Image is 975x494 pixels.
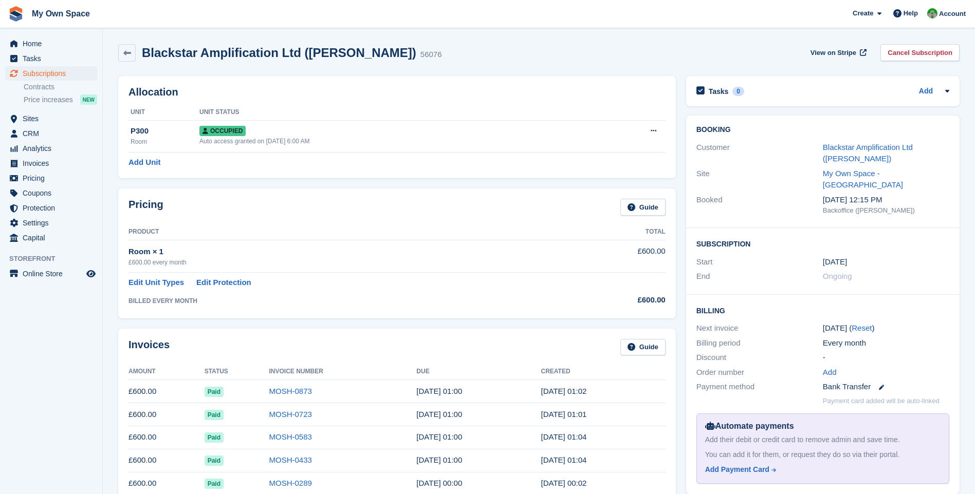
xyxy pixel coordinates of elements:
[23,126,84,141] span: CRM
[823,396,940,406] p: Payment card added will be auto-linked
[823,256,847,268] time: 2024-10-20 00:00:00 UTC
[128,296,566,306] div: BILLED EVERY MONTH
[853,8,873,18] span: Create
[939,9,966,19] span: Account
[705,420,941,432] div: Automate payments
[23,66,84,81] span: Subscriptions
[199,126,246,136] span: Occupied
[5,201,97,215] a: menu
[28,5,94,22] a: My Own Space
[823,367,837,378] a: Add
[23,201,84,215] span: Protection
[416,455,462,464] time: 2025-04-21 00:00:00 UTC
[732,87,744,96] div: 0
[205,387,224,397] span: Paid
[696,142,823,165] div: Customer
[541,387,586,395] time: 2025-07-20 00:02:09 UTC
[823,381,949,393] div: Bank Transfer
[416,479,462,487] time: 2025-03-21 00:00:00 UTC
[199,104,590,121] th: Unit Status
[620,199,666,216] a: Guide
[128,104,199,121] th: Unit
[269,364,417,380] th: Invoice Number
[269,432,312,441] a: MOSH-0583
[416,364,541,380] th: Due
[696,194,823,216] div: Booked
[205,455,224,466] span: Paid
[128,403,205,426] td: £600.00
[696,168,823,191] div: Site
[696,126,949,134] h2: Booking
[919,86,933,98] a: Add
[5,267,97,281] a: menu
[128,258,566,267] div: £600.00 every month
[23,156,84,170] span: Invoices
[823,169,903,189] a: My Own Space - [GEOGRAPHIC_DATA]
[852,324,872,332] a: Reset
[806,44,869,61] a: View on Stripe
[23,171,84,185] span: Pricing
[128,246,566,258] div: Room × 1
[128,157,160,168] a: Add Unit
[128,364,205,380] th: Amount
[823,194,949,206] div: [DATE] 12:15 PM
[705,434,941,445] div: Add their debit or credit card to remove admin and save time.
[416,410,462,419] time: 2025-06-21 00:00:00 UTC
[823,272,852,280] span: Ongoing
[927,8,937,18] img: Paula Harris
[5,51,97,66] a: menu
[696,238,949,249] h2: Subscription
[541,410,586,419] time: 2025-06-20 00:01:03 UTC
[196,277,251,289] a: Edit Protection
[23,231,84,245] span: Capital
[5,156,97,170] a: menu
[566,294,665,306] div: £600.00
[566,224,665,240] th: Total
[205,432,224,443] span: Paid
[205,479,224,489] span: Paid
[142,46,416,60] h2: Blackstar Amplification Ltd ([PERSON_NAME])
[23,216,84,230] span: Settings
[705,464,936,475] a: Add Payment Card
[23,51,84,66] span: Tasks
[696,337,823,349] div: Billing period
[696,381,823,393] div: Payment method
[541,364,665,380] th: Created
[5,231,97,245] a: menu
[541,479,586,487] time: 2025-03-20 00:02:32 UTC
[128,86,666,98] h2: Allocation
[128,426,205,449] td: £600.00
[5,141,97,156] a: menu
[23,267,84,281] span: Online Store
[80,94,97,105] div: NEW
[823,205,949,216] div: Backoffice ([PERSON_NAME])
[128,380,205,403] td: £600.00
[85,268,97,280] a: Preview store
[5,66,97,81] a: menu
[811,48,856,58] span: View on Stripe
[5,186,97,200] a: menu
[705,449,941,460] div: You can add it for them, or request they do so via their portal.
[904,8,918,18] span: Help
[696,256,823,268] div: Start
[5,111,97,126] a: menu
[269,387,312,395] a: MOSH-0873
[128,277,184,289] a: Edit Unit Types
[5,216,97,230] a: menu
[696,367,823,378] div: Order number
[420,49,442,61] div: 56076
[541,455,586,464] time: 2025-04-20 00:04:25 UTC
[205,364,269,380] th: Status
[128,339,170,356] h2: Invoices
[880,44,960,61] a: Cancel Subscription
[24,94,97,105] a: Price increases NEW
[199,137,590,146] div: Auto access granted on [DATE] 6:00 AM
[416,387,462,395] time: 2025-07-21 00:00:00 UTC
[128,449,205,472] td: £600.00
[128,199,163,216] h2: Pricing
[705,464,769,475] div: Add Payment Card
[709,87,729,96] h2: Tasks
[696,271,823,282] div: End
[5,126,97,141] a: menu
[5,36,97,51] a: menu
